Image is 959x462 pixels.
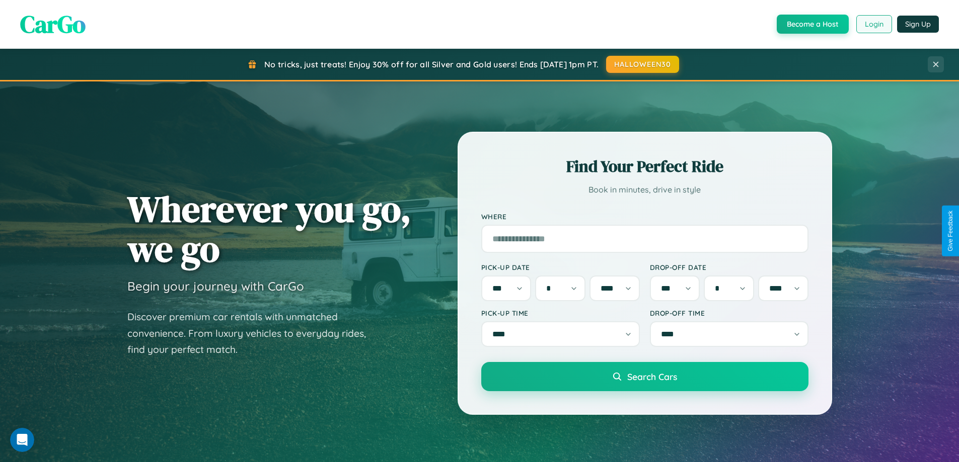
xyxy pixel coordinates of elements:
[481,263,640,271] label: Pick-up Date
[650,263,808,271] label: Drop-off Date
[127,189,411,268] h1: Wherever you go, we go
[627,371,677,382] span: Search Cars
[20,8,86,41] span: CarGo
[897,16,939,33] button: Sign Up
[10,428,34,452] iframe: Intercom live chat
[127,309,379,358] p: Discover premium car rentals with unmatched convenience. From luxury vehicles to everyday rides, ...
[264,59,599,69] span: No tricks, just treats! Enjoy 30% off for all Silver and Gold users! Ends [DATE] 1pm PT.
[481,309,640,317] label: Pick-up Time
[127,279,304,294] h3: Begin your journey with CarGo
[947,211,954,251] div: Give Feedback
[481,362,808,391] button: Search Cars
[777,15,849,34] button: Become a Host
[650,309,808,317] label: Drop-off Time
[481,155,808,177] h2: Find Your Perfect Ride
[481,212,808,221] label: Where
[856,15,892,33] button: Login
[606,56,679,73] button: HALLOWEEN30
[481,182,808,197] p: Book in minutes, drive in style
